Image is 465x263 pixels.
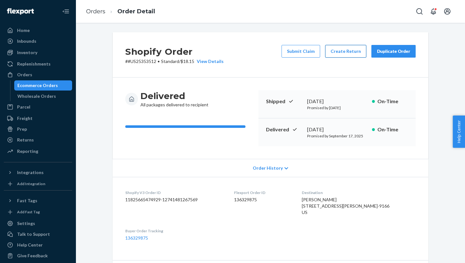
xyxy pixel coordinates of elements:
button: Open account menu [441,5,454,18]
button: Fast Tags [4,196,72,206]
div: Give Feedback [17,253,48,259]
div: Replenishments [17,61,51,67]
p: Delivered [266,126,302,133]
dt: Buyer Order Tracking [125,228,224,234]
a: Add Integration [4,180,72,188]
a: Settings [4,218,72,229]
button: Close Navigation [59,5,72,18]
p: Promised by September 17, 2025 [307,133,367,139]
a: Inventory [4,47,72,58]
div: Talk to Support [17,231,50,237]
div: [DATE] [307,126,367,133]
a: Ecommerce Orders [14,80,72,91]
dd: 11825665474929-12741481267569 [125,197,224,203]
a: Add Fast Tag [4,208,72,216]
div: Wholesale Orders [17,93,56,99]
div: Reporting [17,148,38,154]
div: All packages delivered to recipient [140,90,208,108]
button: Create Return [325,45,366,58]
a: Returns [4,135,72,145]
dt: Shopify V3 Order ID [125,190,224,195]
a: Wholesale Orders [14,91,72,101]
div: Add Integration [17,181,45,186]
div: Help Center [17,242,43,248]
div: Freight [17,115,33,122]
a: Parcel [4,102,72,112]
button: Duplicate Order [371,45,416,58]
div: Inventory [17,49,37,56]
a: Reporting [4,146,72,156]
p: # #US25353512 / $18.15 [125,58,224,65]
a: Orders [4,70,72,80]
div: Integrations [17,169,44,176]
div: Returns [17,137,34,143]
img: Flexport logo [7,8,34,15]
h2: Shopify Order [125,45,224,58]
a: 136329875 [125,235,148,241]
div: Settings [17,220,35,227]
div: Duplicate Order [377,48,410,54]
p: Shipped [266,98,302,105]
a: Inbounds [4,36,72,46]
dt: Destination [302,190,416,195]
ol: breadcrumbs [81,2,160,21]
span: [PERSON_NAME] [STREET_ADDRESS][PERSON_NAME]-9166 US [302,197,389,215]
div: Parcel [17,104,30,110]
button: Help Center [453,116,465,148]
div: Orders [17,72,32,78]
a: Order Detail [117,8,155,15]
div: Prep [17,126,27,132]
span: • [158,59,160,64]
p: Promised by [DATE] [307,105,367,110]
button: Open Search Box [413,5,426,18]
a: Home [4,25,72,35]
span: Standard [161,59,179,64]
button: Give Feedback [4,251,72,261]
span: Order History [253,165,283,171]
a: Talk to Support [4,229,72,239]
h3: Delivered [140,90,208,102]
dd: 136329875 [234,197,292,203]
button: Integrations [4,167,72,178]
a: Prep [4,124,72,134]
a: Orders [86,8,105,15]
div: [DATE] [307,98,367,105]
div: Ecommerce Orders [17,82,58,89]
button: Submit Claim [282,45,320,58]
a: Help Center [4,240,72,250]
button: Open notifications [427,5,440,18]
div: Inbounds [17,38,36,44]
p: On-Time [377,126,408,133]
button: View Details [194,58,224,65]
p: On-Time [377,98,408,105]
div: Fast Tags [17,197,37,204]
a: Replenishments [4,59,72,69]
a: Freight [4,113,72,123]
dt: Flexport Order ID [234,190,292,195]
div: Home [17,27,30,34]
div: Add Fast Tag [17,209,40,215]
